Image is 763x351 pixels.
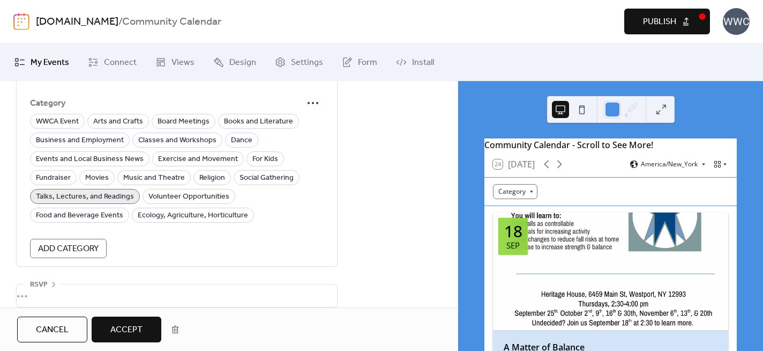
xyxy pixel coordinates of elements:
[36,153,144,166] span: Events and Local Business News
[171,56,195,69] span: Views
[199,172,225,185] span: Religion
[6,48,77,77] a: My Events
[118,12,122,32] b: /
[36,12,118,32] a: [DOMAIN_NAME]
[388,48,442,77] a: Install
[334,48,385,77] a: Form
[31,56,69,69] span: My Events
[93,115,143,128] span: Arts and Crafts
[36,172,71,185] span: Fundraiser
[80,48,145,77] a: Connect
[36,115,79,128] span: WWCA Event
[38,243,99,255] span: Add Category
[643,16,676,28] span: Publish
[36,134,124,147] span: Business and Employment
[267,48,331,77] a: Settings
[723,8,750,35] div: WWC
[252,153,278,166] span: For Kids
[641,161,698,167] span: America/New_York
[358,56,377,69] span: Form
[30,239,107,258] button: Add Category
[110,324,143,337] span: Accept
[104,56,137,69] span: Connect
[240,172,294,185] span: Social Gathering
[224,115,293,128] span: Books and Literature
[147,48,203,77] a: Views
[291,56,323,69] span: Settings
[412,56,434,69] span: Install
[138,209,248,222] span: Ecology, Agriculture, Horticulture
[36,324,69,337] span: Cancel
[122,12,221,32] b: Community Calendar
[36,191,134,203] span: Talks, Lectures, and Readings
[138,134,216,147] span: Classes and Workshops
[17,284,337,307] div: •••
[506,242,520,250] div: Sep
[123,172,185,185] span: Music and Theatre
[30,97,302,110] span: Category
[85,172,109,185] span: Movies
[36,209,123,222] span: Food and Beverage Events
[30,279,48,291] span: RSVP
[148,191,229,203] span: Volunteer Opportunities
[158,153,238,166] span: Exercise and Movement
[92,317,161,342] button: Accept
[17,317,87,342] button: Cancel
[624,9,710,34] button: Publish
[231,134,252,147] span: Dance
[229,56,256,69] span: Design
[205,48,264,77] a: Design
[30,73,74,86] span: Categories
[13,13,29,30] img: logo
[484,138,737,151] div: Community Calendar - Scroll to See More!
[504,223,522,239] div: 18
[158,115,210,128] span: Board Meetings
